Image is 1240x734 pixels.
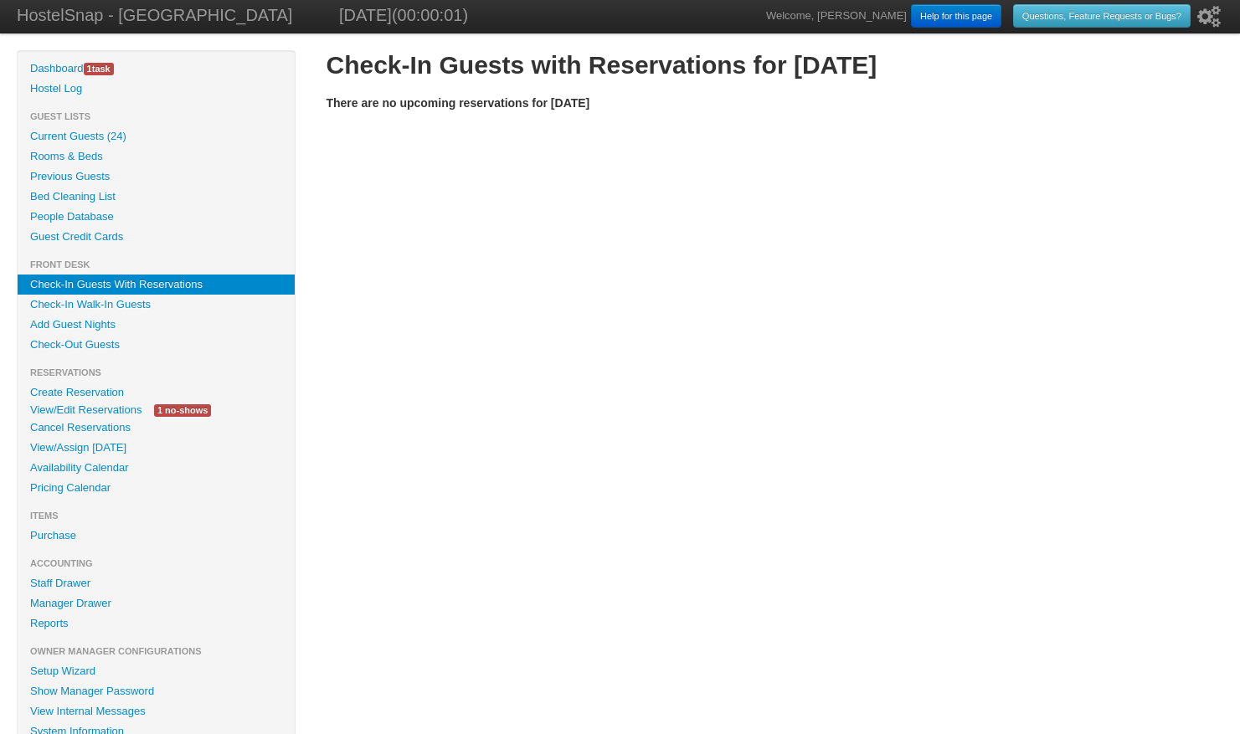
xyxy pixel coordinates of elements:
[18,382,295,403] a: Create Reservation
[18,401,154,418] a: View/Edit Reservations
[18,79,295,99] a: Hostel Log
[18,59,295,79] a: Dashboard1task
[18,146,295,167] a: Rooms & Beds
[18,506,295,526] li: Items
[18,106,295,126] li: Guest Lists
[392,6,468,24] span: (00:00:01)
[326,50,1223,80] h1: Check-In Guests with Reservations for [DATE]
[18,418,295,438] a: Cancel Reservations
[18,593,295,613] a: Manager Drawer
[18,438,295,458] a: View/Assign [DATE]
[18,701,295,721] a: View Internal Messages
[18,681,295,701] a: Show Manager Password
[18,478,295,498] a: Pricing Calendar
[18,167,295,187] a: Previous Guests
[911,4,1001,28] a: Help for this page
[18,573,295,593] a: Staff Drawer
[18,315,295,335] a: Add Guest Nights
[154,404,211,417] span: 1 no-shows
[18,187,295,207] a: Bed Cleaning List
[18,295,295,315] a: Check-In Walk-In Guests
[87,64,92,74] span: 1
[18,254,295,275] li: Front Desk
[18,553,295,573] li: Accounting
[18,641,295,661] li: Owner Manager Configurations
[18,613,295,634] a: Reports
[18,126,295,146] a: Current Guests (24)
[1013,4,1191,28] a: Questions, Feature Requests or Bugs?
[84,63,114,75] span: task
[1197,6,1221,28] i: Setup Wizard
[18,207,295,227] a: People Database
[18,526,295,546] a: Purchase
[18,335,295,355] a: Check-Out Guests
[18,661,295,681] a: Setup Wizard
[141,401,224,418] a: 1 no-shows
[18,275,295,295] a: Check-In Guests With Reservations
[18,458,295,478] a: Availability Calendar
[18,227,295,247] a: Guest Credit Cards
[18,362,295,382] li: Reservations
[326,95,1223,110] h4: There are no upcoming reservations for [DATE]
